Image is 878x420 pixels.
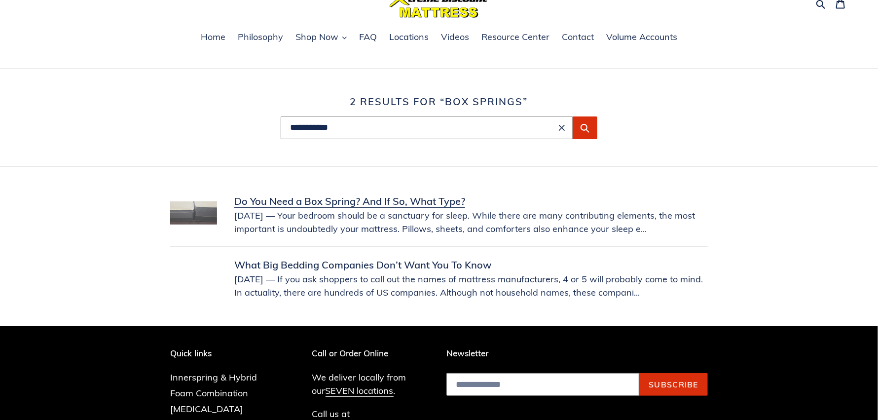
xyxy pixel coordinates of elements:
button: Submit [573,116,597,139]
a: Innerspring & Hybrid [170,372,257,383]
a: Contact [557,30,599,45]
a: Videos [436,30,474,45]
span: Videos [441,31,469,43]
a: Home [196,30,230,45]
a: Locations [384,30,434,45]
p: Quick links [170,348,272,358]
span: Subscribe [649,380,698,389]
a: Volume Accounts [601,30,682,45]
span: FAQ [359,31,377,43]
p: We deliver locally from our . [312,371,432,397]
input: Email address [446,373,639,396]
p: Newsletter [446,348,708,358]
input: Search [281,116,573,139]
span: Home [201,31,225,43]
span: Philosophy [238,31,283,43]
a: [MEDICAL_DATA] [170,403,243,415]
button: Clear search term [556,122,568,134]
span: Locations [389,31,429,43]
h1: 2 results for “box springs” [170,96,708,108]
button: Shop Now [291,30,352,45]
a: FAQ [354,30,382,45]
a: SEVEN locations [326,385,394,397]
button: Subscribe [639,373,708,396]
span: Contact [562,31,594,43]
p: Call or Order Online [312,348,432,358]
a: Philosophy [233,30,288,45]
a: Foam Combination [170,387,248,399]
a: Resource Center [476,30,554,45]
span: Volume Accounts [606,31,677,43]
span: Shop Now [295,31,338,43]
span: Resource Center [481,31,549,43]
